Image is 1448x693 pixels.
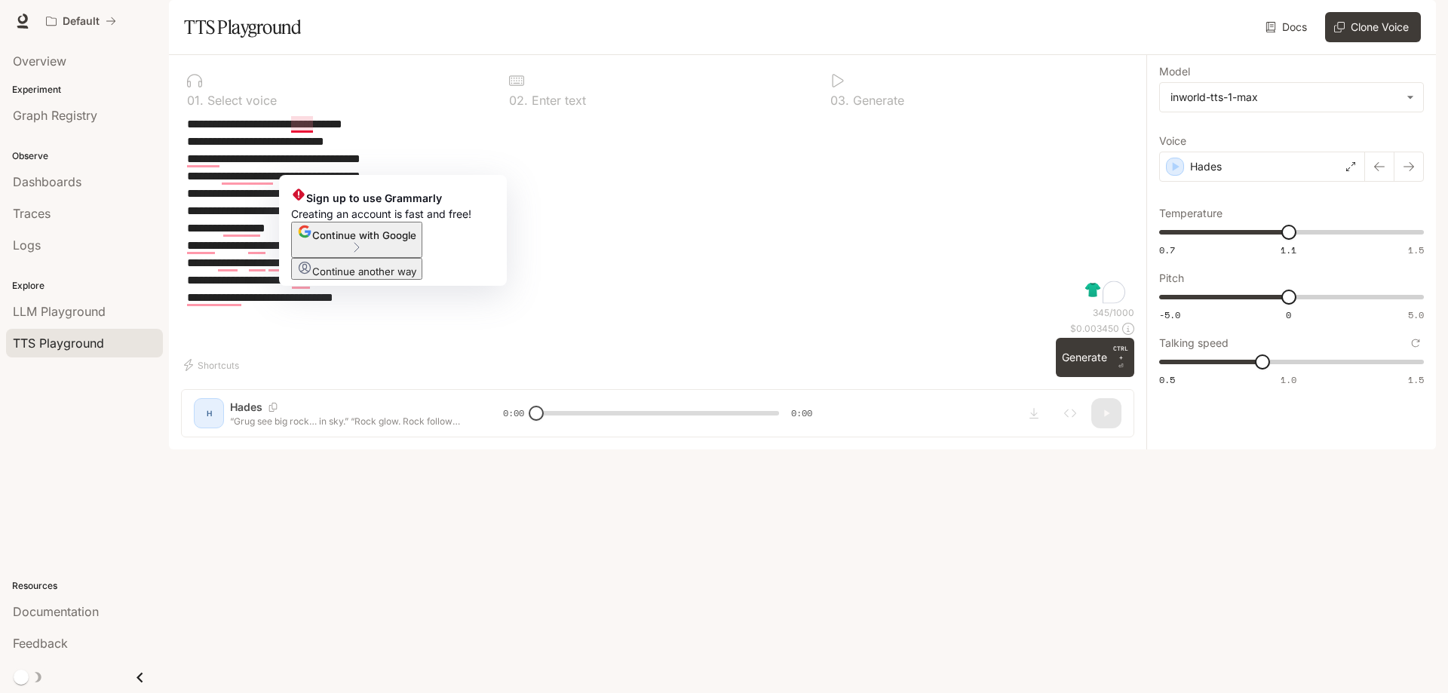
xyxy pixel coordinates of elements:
[1159,373,1175,386] span: 0.5
[1159,308,1180,321] span: -5.0
[184,12,301,42] h1: TTS Playground
[181,353,245,377] button: Shortcuts
[187,115,1128,306] textarea: To enrich screen reader interactions, please activate Accessibility in Grammarly extension settings
[1159,208,1223,219] p: Temperature
[1159,66,1190,77] p: Model
[1407,335,1424,351] button: Reset to default
[1325,12,1421,42] button: Clone Voice
[1056,338,1134,377] button: GenerateCTRL +⏎
[204,94,277,106] p: Select voice
[1159,244,1175,256] span: 0.7
[1159,338,1229,348] p: Talking speed
[849,94,904,106] p: Generate
[1281,373,1296,386] span: 1.0
[1159,273,1184,284] p: Pitch
[1113,344,1128,371] p: ⏎
[1160,83,1423,112] div: inworld-tts-1-max
[528,94,586,106] p: Enter text
[187,94,204,106] p: 0 1 .
[509,94,528,106] p: 0 2 .
[1286,308,1291,321] span: 0
[1159,136,1186,146] p: Voice
[1190,159,1222,174] p: Hades
[1408,373,1424,386] span: 1.5
[1408,244,1424,256] span: 1.5
[39,6,123,36] button: All workspaces
[63,15,100,28] p: Default
[1170,90,1399,105] div: inworld-tts-1-max
[1408,308,1424,321] span: 5.0
[1113,344,1128,362] p: CTRL +
[830,94,849,106] p: 0 3 .
[1262,12,1313,42] a: Docs
[1281,244,1296,256] span: 1.1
